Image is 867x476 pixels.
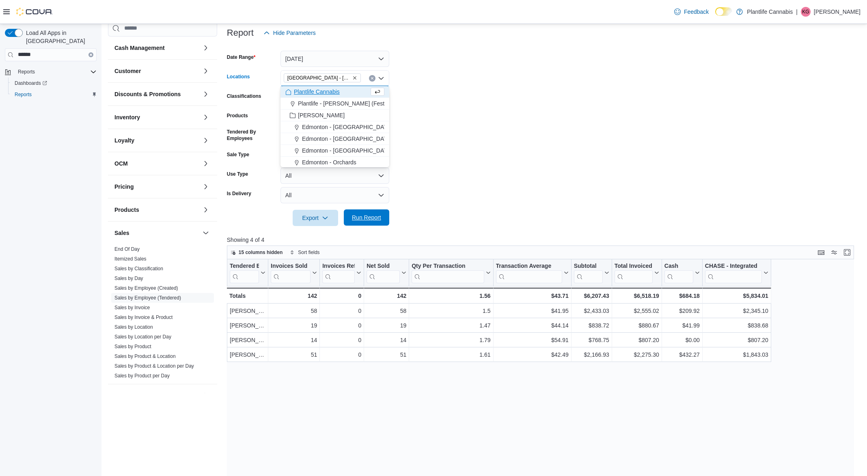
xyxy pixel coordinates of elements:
[367,262,406,283] button: Net Sold
[229,291,265,301] div: Totals
[11,78,97,88] span: Dashboards
[705,262,762,270] div: CHASE - Integrated
[322,321,361,330] div: 0
[664,262,693,270] div: Cash
[230,262,265,283] button: Tendered Employee
[16,8,53,16] img: Cova
[15,91,32,98] span: Reports
[280,86,389,98] button: Plantlife Cannabis
[715,7,732,16] input: Dark Mode
[239,249,283,256] span: 15 columns hidden
[271,262,317,283] button: Invoices Sold
[280,121,389,133] button: Edmonton - [GEOGRAPHIC_DATA]
[352,213,381,222] span: Run Report
[260,25,319,41] button: Hide Parameters
[287,248,323,257] button: Sort fields
[705,321,768,330] div: $838.68
[322,262,355,270] div: Invoices Ref
[280,133,389,145] button: Edmonton - [GEOGRAPHIC_DATA]
[614,262,652,283] div: Total Invoiced
[114,353,176,360] span: Sales by Product & Location
[280,110,389,121] button: [PERSON_NAME]
[615,306,659,316] div: $2,555.02
[114,136,199,144] button: Loyalty
[114,67,141,75] h3: Customer
[273,29,316,37] span: Hide Parameters
[114,90,181,98] h3: Discounts & Promotions
[201,43,211,53] button: Cash Management
[367,262,400,283] div: Net Sold
[114,90,199,98] button: Discounts & Promotions
[230,350,265,360] div: [PERSON_NAME]
[496,291,568,301] div: $43.71
[574,306,609,316] div: $2,433.03
[271,335,317,345] div: 14
[114,305,150,310] a: Sales by Invoice
[5,63,97,121] nav: Complex example
[574,350,609,360] div: $2,166.93
[378,75,384,82] button: Close list of options
[271,291,317,301] div: 142
[664,291,700,301] div: $684.18
[227,93,261,99] label: Classifications
[302,123,392,131] span: Edmonton - [GEOGRAPHIC_DATA]
[271,350,317,360] div: 51
[574,335,609,345] div: $768.75
[664,321,700,330] div: $41.99
[367,306,406,316] div: 58
[280,157,389,168] button: Edmonton - Orchards
[227,190,251,197] label: Is Delivery
[114,353,176,359] a: Sales by Product & Location
[114,373,170,379] a: Sales by Product per Day
[88,52,93,57] button: Clear input
[15,67,38,77] button: Reports
[114,206,139,214] h3: Products
[114,159,199,168] button: OCM
[2,66,100,78] button: Reports
[664,350,700,360] div: $432.27
[11,90,97,99] span: Reports
[114,314,173,320] a: Sales by Invoice & Product
[227,248,286,257] button: 15 columns hidden
[114,334,171,340] span: Sales by Location per Day
[367,321,406,330] div: 19
[367,350,406,360] div: 51
[227,54,256,60] label: Date Range
[230,335,265,345] div: [PERSON_NAME]
[114,392,130,400] h3: Taxes
[280,187,389,203] button: All
[322,262,355,283] div: Invoices Ref
[230,262,259,283] div: Tendered Employee
[114,113,140,121] h3: Inventory
[664,262,693,283] div: Cash
[664,335,700,345] div: $0.00
[114,265,163,272] span: Sales by Classification
[114,159,128,168] h3: OCM
[496,262,562,283] div: Transaction Average
[496,335,568,345] div: $54.91
[298,99,395,108] span: Plantlife - [PERSON_NAME] (Festival)
[705,335,768,345] div: $807.20
[367,291,406,301] div: 142
[114,344,151,349] a: Sales by Product
[108,244,217,384] div: Sales
[114,324,153,330] span: Sales by Location
[412,262,484,270] div: Qty Per Transaction
[201,66,211,76] button: Customer
[271,306,317,316] div: 58
[114,256,147,262] a: Itemized Sales
[227,28,254,38] h3: Report
[574,291,609,301] div: $6,207.43
[367,335,406,345] div: 14
[201,159,211,168] button: OCM
[816,248,826,257] button: Keyboard shortcuts
[201,89,211,99] button: Discounts & Promotions
[114,136,134,144] h3: Loyalty
[114,44,199,52] button: Cash Management
[114,363,194,369] a: Sales by Product & Location per Day
[842,248,852,257] button: Enter fullscreen
[615,350,659,360] div: $2,275.30
[227,236,861,244] p: Showing 4 of 4
[298,210,333,226] span: Export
